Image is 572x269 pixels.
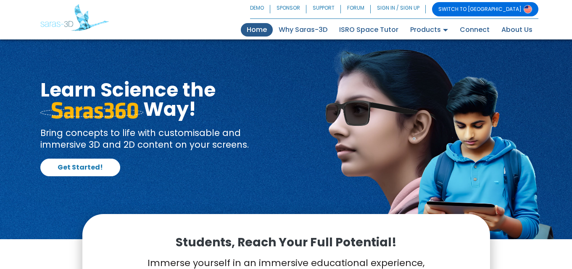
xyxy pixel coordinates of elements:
img: saras 360 [40,102,143,119]
a: Home [241,23,273,37]
a: SUPPORT [306,2,341,16]
a: SWITCH TO [GEOGRAPHIC_DATA] [432,2,538,16]
h1: Learn Science the Way! [40,80,280,119]
p: Bring concepts to life with customisable and immersive 3D and 2D content on your screens. [40,127,280,150]
a: About Us [496,23,538,37]
a: Connect [454,23,496,37]
a: ISRO Space Tutor [333,23,404,37]
a: SIGN IN / SIGN UP [371,2,426,16]
img: Switch to USA [524,5,532,13]
a: Why Saras-3D [273,23,333,37]
a: DEMO [250,2,270,16]
a: SPONSOR [270,2,306,16]
a: FORUM [341,2,371,16]
a: Products [404,23,454,37]
img: Saras 3D [40,4,109,31]
a: Get Started! [40,159,120,176]
p: Students, Reach Your Full Potential! [103,235,469,250]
